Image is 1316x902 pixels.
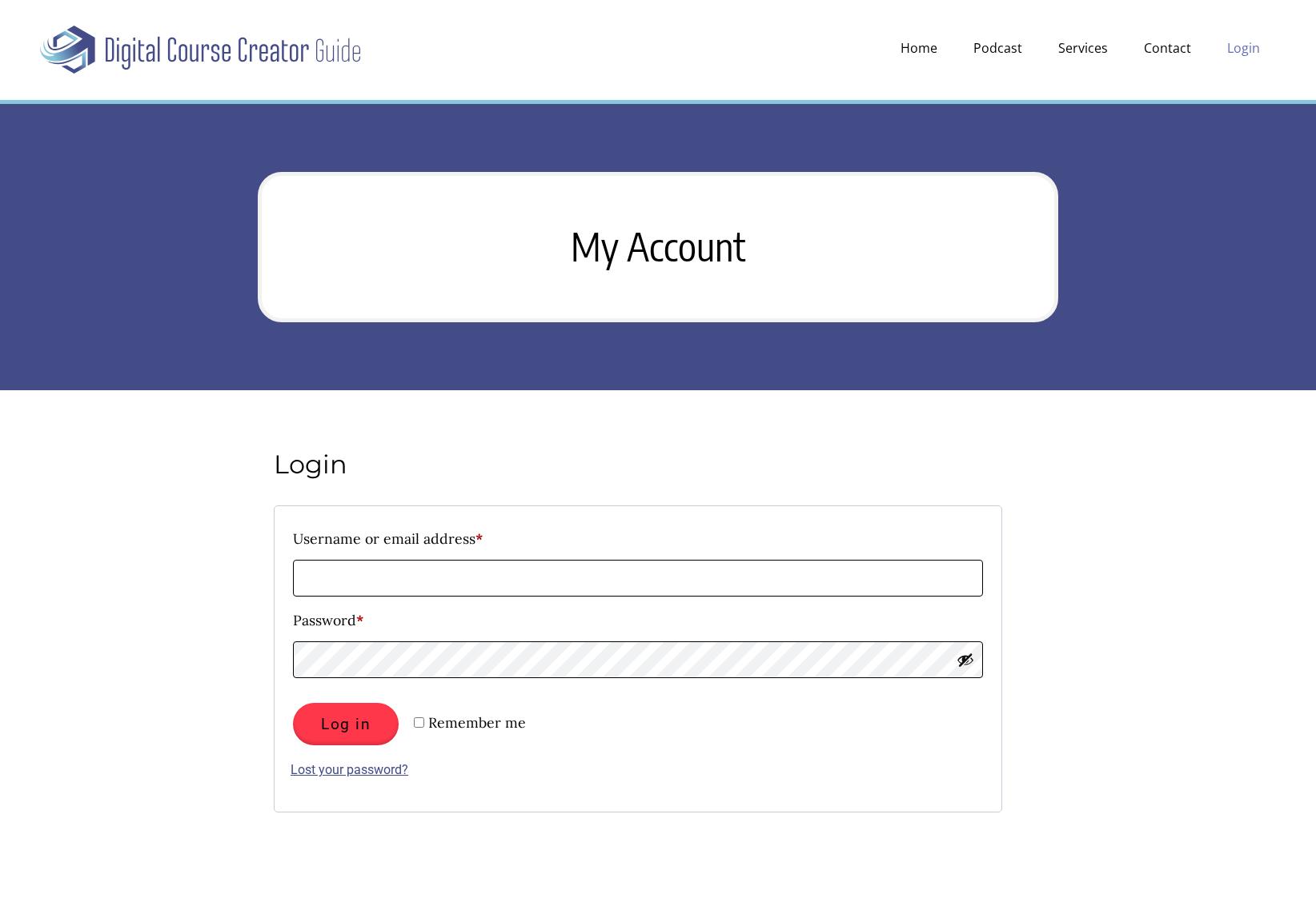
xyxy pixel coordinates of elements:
[957,651,974,669] button: Show password
[291,762,408,777] a: Lost your password?
[957,34,1038,62] a: Podcast
[293,525,983,553] label: Username or email address
[1211,34,1276,62] a: Login
[310,224,1006,270] h1: My Account
[274,449,1002,480] h2: Login
[1128,34,1207,62] a: Contact
[885,34,953,62] a: Home
[516,34,1276,62] nav: Menu
[40,22,360,78] img: Digital Course Creator Guide Logo – Click to Return to Home Page
[1042,34,1124,62] a: Services
[414,717,424,728] input: Remember me
[293,703,399,745] button: Log in
[293,606,983,634] label: Password
[428,713,526,732] span: Remember me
